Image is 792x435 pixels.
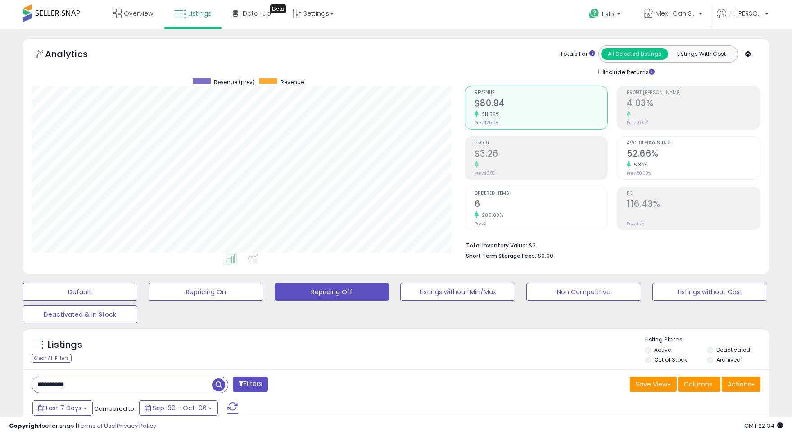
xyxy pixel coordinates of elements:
h2: 52.66% [627,148,760,161]
strong: Copyright [9,422,42,430]
small: 200.00% [479,212,503,219]
span: DataHub [243,9,271,18]
button: Non Competitive [526,283,641,301]
button: All Selected Listings [601,48,668,60]
span: ROI [627,191,760,196]
h2: 4.03% [627,98,760,110]
b: Total Inventory Value: [466,242,527,249]
small: Prev: 2 [475,221,487,226]
div: Tooltip anchor [270,4,286,13]
span: Help [602,10,614,18]
span: Columns [684,380,712,389]
a: Terms of Use [77,422,115,430]
small: Prev: $0.00 [475,170,496,176]
small: Prev: N/A [627,221,644,226]
div: Clear All Filters [32,354,72,363]
span: Ordered Items [475,191,608,196]
span: Revenue (prev) [214,78,255,86]
h2: $3.26 [475,148,608,161]
small: 5.32% [631,161,648,168]
small: Prev: 0.00% [627,120,648,126]
label: Deactivated [716,346,750,354]
button: Default [23,283,137,301]
label: Active [654,346,671,354]
h2: 6 [475,199,608,211]
label: Archived [716,356,741,363]
button: Filters [233,377,268,392]
button: Listings without Cost [652,283,767,301]
span: Avg. Buybox Share [627,141,760,146]
span: Listings [188,9,212,18]
span: Mex I Can Sweetness [656,9,696,18]
button: Repricing On [149,283,263,301]
button: Repricing Off [275,283,389,301]
button: Listings With Cost [668,48,735,60]
span: Revenue [281,78,304,86]
span: Revenue [475,90,608,95]
li: $3 [466,239,754,250]
div: Include Returns [592,67,666,77]
span: Compared to: [94,404,136,413]
button: Columns [678,377,720,392]
i: Get Help [588,8,600,19]
div: seller snap | | [9,422,156,431]
p: Listing States: [645,336,769,344]
button: Sep-30 - Oct-06 [139,400,218,416]
span: 2025-10-14 22:34 GMT [744,422,783,430]
a: Help [582,1,629,29]
small: 211.55% [479,111,500,118]
span: Overview [124,9,153,18]
button: Listings without Min/Max [400,283,515,301]
h2: $80.94 [475,98,608,110]
h2: 116.43% [627,199,760,211]
span: Hi [PERSON_NAME] [729,9,762,18]
h5: Listings [48,339,82,351]
small: Prev: 50.00% [627,170,651,176]
div: Totals For [560,50,595,58]
span: Profit [475,141,608,146]
a: Privacy Policy [117,422,156,430]
button: Save View [630,377,677,392]
button: Last 7 Days [32,400,93,416]
span: Sep-30 - Oct-06 [153,404,207,413]
button: Deactivated & In Stock [23,305,137,323]
a: Hi [PERSON_NAME] [717,9,769,29]
button: Actions [722,377,760,392]
label: Out of Stock [654,356,687,363]
span: Profit [PERSON_NAME] [627,90,760,95]
span: Last 7 Days [46,404,81,413]
small: Prev: $25.98 [475,120,498,126]
b: Short Term Storage Fees: [466,252,536,260]
h5: Analytics [45,48,105,63]
span: $0.00 [538,251,553,260]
